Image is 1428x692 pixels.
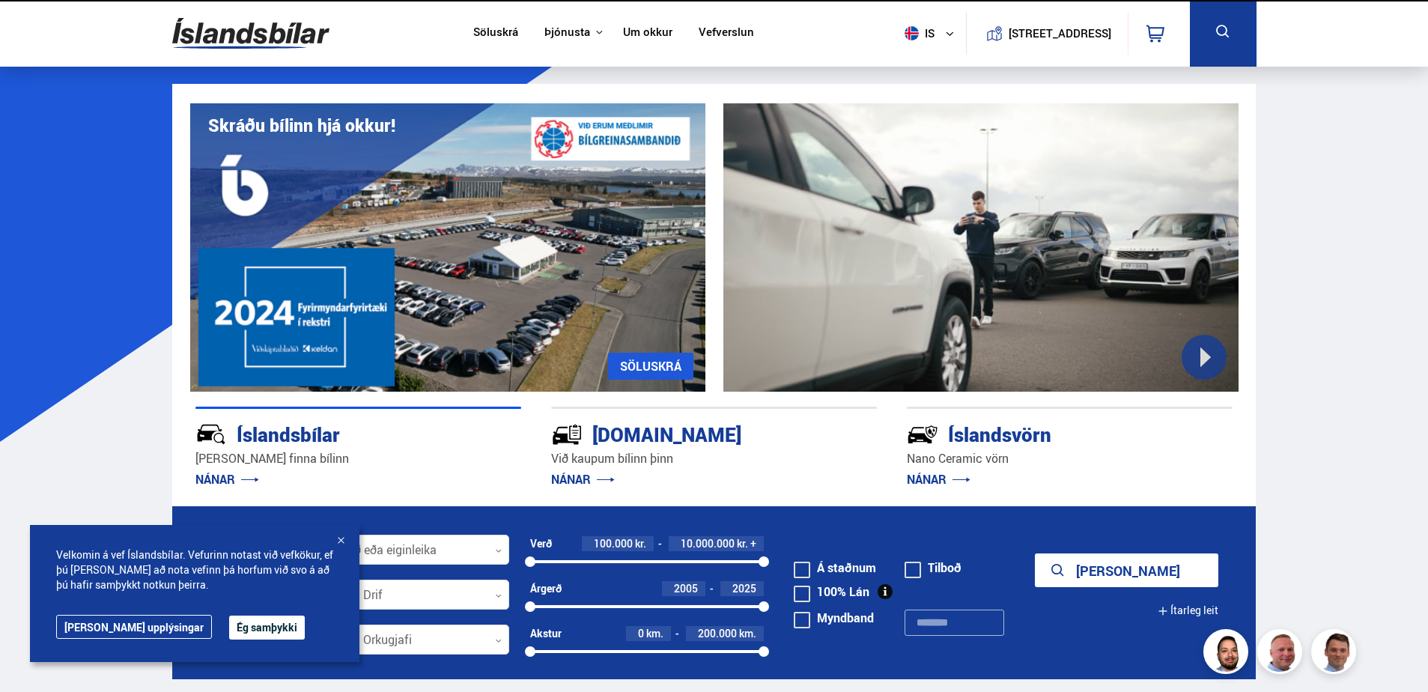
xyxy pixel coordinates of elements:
h1: Skráðu bílinn hjá okkur! [208,115,395,136]
div: [DOMAIN_NAME] [551,420,824,446]
a: NÁNAR [907,471,970,488]
div: Akstur [530,628,562,640]
p: Við kaupum bílinn þinn [551,450,877,467]
div: Verð [530,538,552,550]
div: Árgerð [530,583,562,595]
img: FbJEzSuNWCJXmdc-.webp [1313,631,1358,676]
a: [PERSON_NAME] upplýsingar [56,615,212,639]
img: -Svtn6bYgwAsiwNX.svg [907,419,938,450]
button: Ítarleg leit [1158,594,1218,628]
img: G0Ugv5HjCgRt.svg [172,9,329,58]
button: Ég samþykki [229,616,305,640]
span: km. [739,628,756,640]
span: + [750,538,756,550]
img: svg+xml;base64,PHN2ZyB4bWxucz0iaHR0cDovL3d3dy53My5vcmcvMjAwMC9zdmciIHdpZHRoPSI1MTIiIGhlaWdodD0iNT... [905,26,919,40]
label: Myndband [794,612,874,624]
img: siFngHWaQ9KaOqBr.png [1260,631,1304,676]
div: Íslandsbílar [195,420,468,446]
img: JRvxyua_JYH6wB4c.svg [195,419,227,450]
span: 10.000.000 [681,536,735,550]
span: 100.000 [594,536,633,550]
span: Velkomin á vef Íslandsbílar. Vefurinn notast við vefkökur, ef þú [PERSON_NAME] að nota vefinn þá ... [56,547,333,592]
p: [PERSON_NAME] finna bílinn [195,450,521,467]
span: 200.000 [698,626,737,640]
span: is [899,26,936,40]
a: Söluskrá [473,25,518,41]
label: Tilboð [905,562,961,574]
img: tr5P-W3DuiFaO7aO.svg [551,419,583,450]
span: km. [646,628,663,640]
button: is [899,11,966,55]
a: NÁNAR [551,471,615,488]
button: [PERSON_NAME] [1035,553,1218,587]
a: SÖLUSKRÁ [608,353,693,380]
span: 2005 [674,581,698,595]
img: eKx6w-_Home_640_.png [190,103,705,392]
label: 100% Lán [794,586,869,598]
span: kr. [737,538,748,550]
a: [STREET_ADDRESS] [974,12,1119,55]
button: Þjónusta [544,25,590,40]
button: [STREET_ADDRESS] [1015,27,1106,40]
span: 0 [638,626,644,640]
a: NÁNAR [195,471,259,488]
p: Nano Ceramic vörn [907,450,1233,467]
span: 2025 [732,581,756,595]
div: Íslandsvörn [907,420,1179,446]
a: Vefverslun [699,25,754,41]
a: Um okkur [623,25,672,41]
img: nhp88E3Fdnt1Opn2.png [1206,631,1251,676]
span: kr. [635,538,646,550]
label: Á staðnum [794,562,876,574]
